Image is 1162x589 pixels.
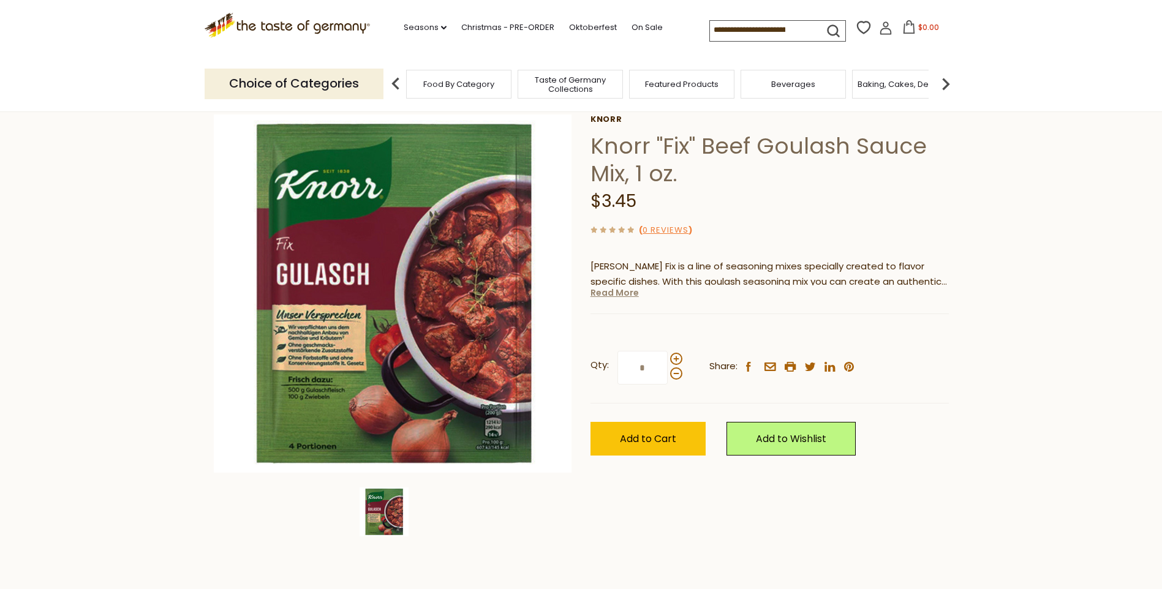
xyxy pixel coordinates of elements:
[590,422,706,456] button: Add to Cart
[383,72,408,96] img: previous arrow
[617,351,668,385] input: Qty:
[726,422,856,456] a: Add to Wishlist
[423,80,494,89] a: Food By Category
[934,72,958,96] img: next arrow
[569,21,617,34] a: Oktoberfest
[590,358,609,373] strong: Qty:
[521,75,619,94] a: Taste of Germany Collections
[643,224,689,237] a: 0 Reviews
[590,114,949,124] a: Knorr
[590,259,949,290] p: [PERSON_NAME] Fix is a line of seasoning mixes specially created to flavor specific dishes. With ...
[858,80,953,89] a: Baking, Cakes, Desserts
[461,21,554,34] a: Christmas - PRE-ORDER
[709,359,738,374] span: Share:
[590,189,636,213] span: $3.45
[632,21,663,34] a: On Sale
[895,20,947,39] button: $0.00
[590,287,639,299] a: Read More
[918,22,939,32] span: $0.00
[404,21,447,34] a: Seasons
[360,487,409,536] img: Knorr Goulash Sauce Mix
[639,224,692,236] span: ( )
[214,114,572,473] img: Knorr Goulash Sauce Mix
[620,432,676,446] span: Add to Cart
[205,69,383,99] p: Choice of Categories
[590,132,949,187] h1: Knorr "Fix" Beef Goulash Sauce Mix, 1 oz.
[645,80,719,89] a: Featured Products
[771,80,815,89] a: Beverages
